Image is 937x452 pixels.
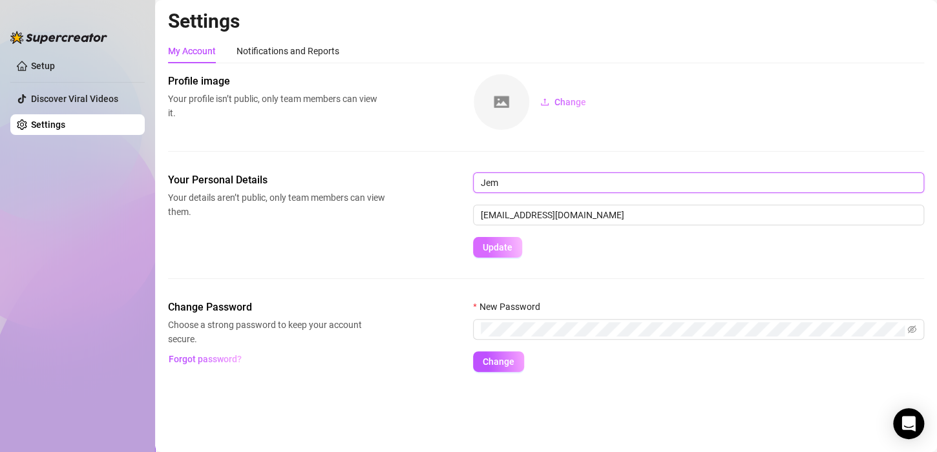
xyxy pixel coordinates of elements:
[481,322,905,336] input: New Password
[168,9,924,34] h2: Settings
[168,318,385,346] span: Choose a strong password to keep your account secure.
[10,31,107,44] img: logo-BBDzfeDw.svg
[893,408,924,439] div: Open Intercom Messenger
[31,94,118,104] a: Discover Viral Videos
[473,300,548,314] label: New Password
[168,172,385,188] span: Your Personal Details
[474,74,529,130] img: square-placeholder.png
[168,44,216,58] div: My Account
[168,190,385,219] span: Your details aren’t public, only team members can view them.
[473,172,924,193] input: Enter name
[237,44,339,58] div: Notifications and Reports
[473,351,524,372] button: Change
[530,92,596,112] button: Change
[483,356,514,367] span: Change
[168,92,385,120] span: Your profile isn’t public, only team members can view it.
[169,354,242,364] span: Forgot password?
[540,98,549,107] span: upload
[168,300,385,315] span: Change Password
[31,119,65,130] a: Settings
[168,74,385,89] span: Profile image
[483,242,512,252] span: Update
[31,61,55,71] a: Setup
[473,237,522,258] button: Update
[168,349,242,369] button: Forgot password?
[554,97,586,107] span: Change
[907,325,916,334] span: eye-invisible
[473,205,924,225] input: Enter new email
